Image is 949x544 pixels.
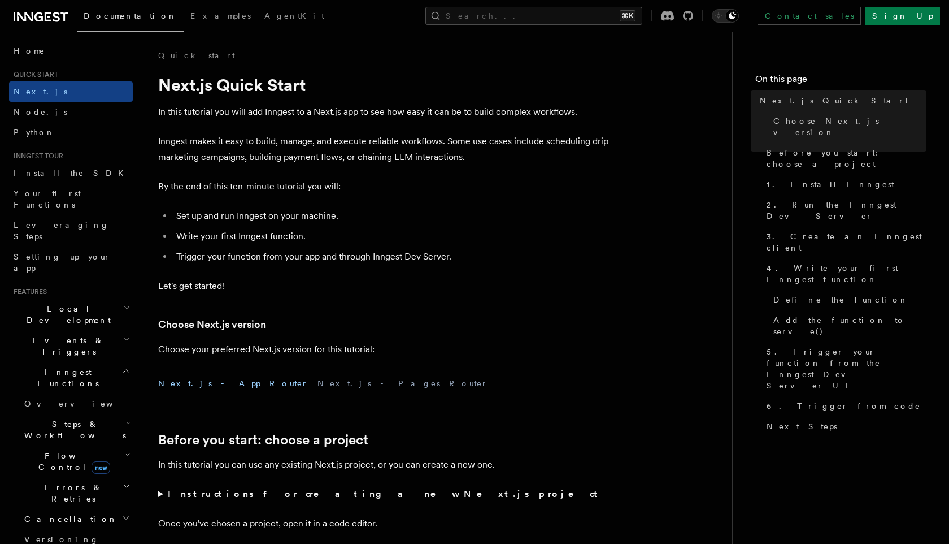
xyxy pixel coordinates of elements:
[24,535,99,544] span: Versioning
[620,10,635,21] kbd: ⌘K
[762,195,926,226] a: 2. Run the Inngest Dev Server
[762,416,926,437] a: Next Steps
[865,7,940,25] a: Sign Up
[9,303,123,326] span: Local Development
[258,3,331,31] a: AgentKit
[14,45,45,57] span: Home
[769,310,926,342] a: Add the function to serve()
[9,287,47,296] span: Features
[158,278,610,294] p: Let's get started!
[760,95,908,106] span: Next.js Quick Start
[773,115,926,138] span: Choose Next.js version
[9,335,123,357] span: Events & Triggers
[20,414,133,446] button: Steps & Workflows
[14,107,67,116] span: Node.js
[173,228,610,244] li: Write your first Inngest function.
[158,516,610,532] p: Once you've chosen a project, open it in a code editor.
[769,111,926,143] a: Choose Next.js version
[767,262,926,285] span: 4. Write your first Inngest function
[158,432,368,448] a: Before you start: choose a project
[158,457,610,473] p: In this tutorial you can use any existing Next.js project, or you can create a new one.
[773,314,926,337] span: Add the function to serve()
[9,183,133,215] a: Your first Functions
[158,486,610,502] summary: Instructions for creating a new Next.js project
[758,7,861,25] a: Contact sales
[767,231,926,253] span: 3. Create an Inngest client
[168,489,602,499] strong: Instructions for creating a new Next.js project
[184,3,258,31] a: Examples
[158,104,610,120] p: In this tutorial you will add Inngest to a Next.js app to see how easy it can be to build complex...
[20,482,123,504] span: Errors & Retries
[20,513,117,525] span: Cancellation
[767,421,837,432] span: Next Steps
[92,461,110,474] span: new
[9,247,133,278] a: Setting up your app
[190,11,251,20] span: Examples
[158,179,610,195] p: By the end of this ten-minute tutorial you will:
[9,81,133,102] a: Next.js
[9,102,133,122] a: Node.js
[769,290,926,310] a: Define the function
[158,371,308,396] button: Next.js - App Router
[14,87,67,96] span: Next.js
[14,128,55,137] span: Python
[767,147,926,170] span: Before you start: choose a project
[9,163,133,183] a: Install the SDK
[9,152,63,161] span: Inngest tour
[158,342,610,357] p: Choose your preferred Next.js version for this tutorial:
[767,346,926,391] span: 5. Trigger your function from the Inngest Dev Server UI
[24,399,141,408] span: Overview
[9,362,133,394] button: Inngest Functions
[158,75,610,95] h1: Next.js Quick Start
[14,252,111,273] span: Setting up your app
[755,90,926,111] a: Next.js Quick Start
[9,122,133,143] a: Python
[158,133,610,165] p: Inngest makes it easy to build, manage, and execute reliable workflows. Some use cases include sc...
[762,143,926,174] a: Before you start: choose a project
[264,11,324,20] span: AgentKit
[14,169,130,178] span: Install the SDK
[14,221,109,241] span: Leveraging Steps
[755,72,926,90] h4: On this page
[767,179,894,190] span: 1. Install Inngest
[20,509,133,529] button: Cancellation
[762,174,926,195] a: 1. Install Inngest
[9,366,122,389] span: Inngest Functions
[84,11,177,20] span: Documentation
[762,342,926,396] a: 5. Trigger your function from the Inngest Dev Server UI
[425,7,642,25] button: Search...⌘K
[712,9,739,23] button: Toggle dark mode
[9,41,133,61] a: Home
[158,317,266,333] a: Choose Next.js version
[9,215,133,247] a: Leveraging Steps
[158,50,235,61] a: Quick start
[173,208,610,224] li: Set up and run Inngest on your machine.
[767,400,921,412] span: 6. Trigger from code
[20,477,133,509] button: Errors & Retries
[317,371,488,396] button: Next.js - Pages Router
[173,249,610,265] li: Trigger your function from your app and through Inngest Dev Server.
[9,70,58,79] span: Quick start
[20,450,124,473] span: Flow Control
[20,446,133,477] button: Flow Controlnew
[767,199,926,222] span: 2. Run the Inngest Dev Server
[14,189,81,209] span: Your first Functions
[762,226,926,258] a: 3. Create an Inngest client
[9,299,133,330] button: Local Development
[77,3,184,32] a: Documentation
[762,396,926,416] a: 6. Trigger from code
[762,258,926,290] a: 4. Write your first Inngest function
[20,418,126,441] span: Steps & Workflows
[20,394,133,414] a: Overview
[773,294,908,305] span: Define the function
[9,330,133,362] button: Events & Triggers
